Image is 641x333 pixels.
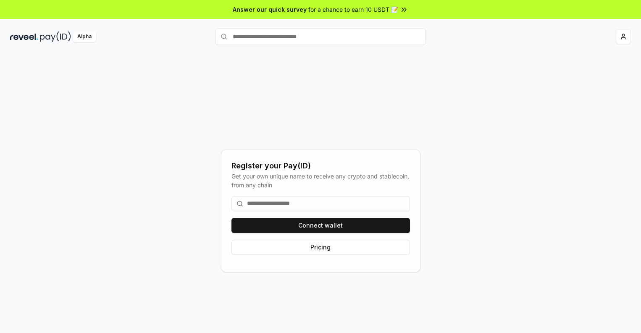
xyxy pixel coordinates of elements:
button: Connect wallet [231,218,410,233]
img: pay_id [40,31,71,42]
div: Register your Pay(ID) [231,160,410,172]
button: Pricing [231,240,410,255]
span: Answer our quick survey [233,5,307,14]
img: reveel_dark [10,31,38,42]
div: Get your own unique name to receive any crypto and stablecoin, from any chain [231,172,410,189]
div: Alpha [73,31,96,42]
span: for a chance to earn 10 USDT 📝 [308,5,398,14]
